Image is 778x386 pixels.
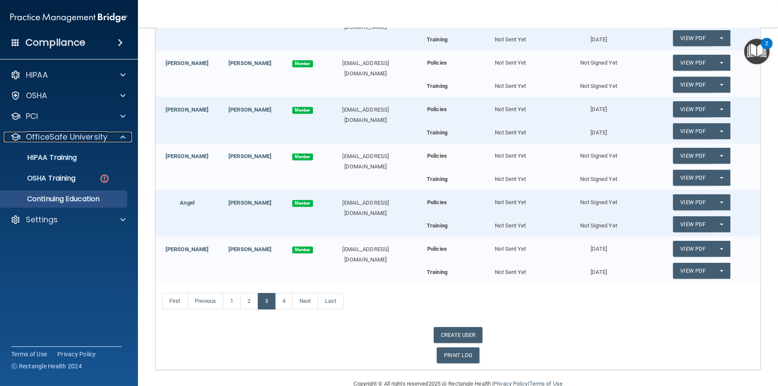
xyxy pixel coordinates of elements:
[10,111,125,121] a: PCI
[10,132,125,142] a: OfficeSafe University
[228,153,272,159] a: [PERSON_NAME]
[292,293,318,309] a: Next
[10,215,125,225] a: Settings
[427,153,447,159] b: Policies
[228,60,272,66] a: [PERSON_NAME]
[99,173,110,184] img: danger-circle.6113f641.png
[555,143,643,161] div: Not Signed Yet
[6,195,123,203] p: Continuing Education
[318,293,343,309] a: Last
[228,106,272,113] a: [PERSON_NAME]
[673,241,712,257] a: View PDF
[26,132,107,142] p: OfficeSafe University
[26,90,47,101] p: OSHA
[555,190,643,208] div: Not Signed Yet
[240,293,258,309] a: 2
[466,143,555,161] div: Not Sent Yet
[427,106,447,112] b: Policies
[292,200,313,207] span: Member
[744,39,769,64] button: Open Resource Center, 2 new notifications
[427,36,447,43] b: Training
[555,123,643,138] div: [DATE]
[228,199,272,206] a: [PERSON_NAME]
[466,50,555,68] div: Not Sent Yet
[10,9,128,26] img: PMB logo
[555,216,643,231] div: Not Signed Yet
[10,90,125,101] a: OSHA
[258,293,275,309] a: 3
[292,153,313,160] span: Member
[11,362,82,370] span: Ⓒ Rectangle Health 2024
[324,244,408,265] div: [EMAIL_ADDRESS][DOMAIN_NAME]
[466,216,555,231] div: Not Sent Yet
[673,216,712,232] a: View PDF
[555,263,643,277] div: [DATE]
[166,60,209,66] a: [PERSON_NAME]
[10,70,125,80] a: HIPAA
[673,170,712,186] a: View PDF
[427,222,447,229] b: Training
[11,350,47,358] a: Terms of Use
[555,77,643,91] div: Not Signed Yet
[673,263,712,279] a: View PDF
[555,170,643,184] div: Not Signed Yet
[324,198,408,218] div: [EMAIL_ADDRESS][DOMAIN_NAME]
[26,111,38,121] p: PCI
[555,237,643,254] div: [DATE]
[673,30,712,46] a: View PDF
[673,194,712,210] a: View PDF
[292,246,313,253] span: Member
[427,59,447,66] b: Policies
[673,77,712,93] a: View PDF
[223,293,241,309] a: 1
[466,30,555,45] div: Not Sent Yet
[57,350,96,358] a: Privacy Policy
[466,263,555,277] div: Not Sent Yet
[427,269,447,275] b: Training
[427,246,447,252] b: Policies
[6,153,77,162] p: HIPAA Training
[765,44,768,55] div: 2
[427,129,447,136] b: Training
[324,58,408,79] div: [EMAIL_ADDRESS][DOMAIN_NAME]
[673,148,712,164] a: View PDF
[427,176,447,182] b: Training
[555,30,643,45] div: [DATE]
[275,293,293,309] a: 4
[629,325,768,359] iframe: Drift Widget Chat Controller
[324,151,408,172] div: [EMAIL_ADDRESS][DOMAIN_NAME]
[434,327,482,343] a: CREATE USER
[427,83,447,89] b: Training
[228,246,272,252] a: [PERSON_NAME]
[180,199,194,206] a: Angel
[292,107,313,114] span: Member
[26,215,58,225] p: Settings
[166,246,209,252] a: [PERSON_NAME]
[466,190,555,208] div: Not Sent Yet
[466,123,555,138] div: Not Sent Yet
[673,101,712,117] a: View PDF
[466,237,555,254] div: Not Sent Yet
[6,174,75,183] p: OSHA Training
[466,170,555,184] div: Not Sent Yet
[324,105,408,125] div: [EMAIL_ADDRESS][DOMAIN_NAME]
[166,106,209,113] a: [PERSON_NAME]
[187,293,224,309] a: Previous
[292,60,313,67] span: Member
[25,37,85,49] h4: Compliance
[26,70,48,80] p: HIPAA
[673,123,712,139] a: View PDF
[466,77,555,91] div: Not Sent Yet
[166,153,209,159] a: [PERSON_NAME]
[427,199,447,205] b: Policies
[555,97,643,115] div: [DATE]
[466,97,555,115] div: Not Sent Yet
[162,293,188,309] a: First
[555,50,643,68] div: Not Signed Yet
[673,55,712,71] a: View PDF
[437,347,479,363] a: PRINT LOG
